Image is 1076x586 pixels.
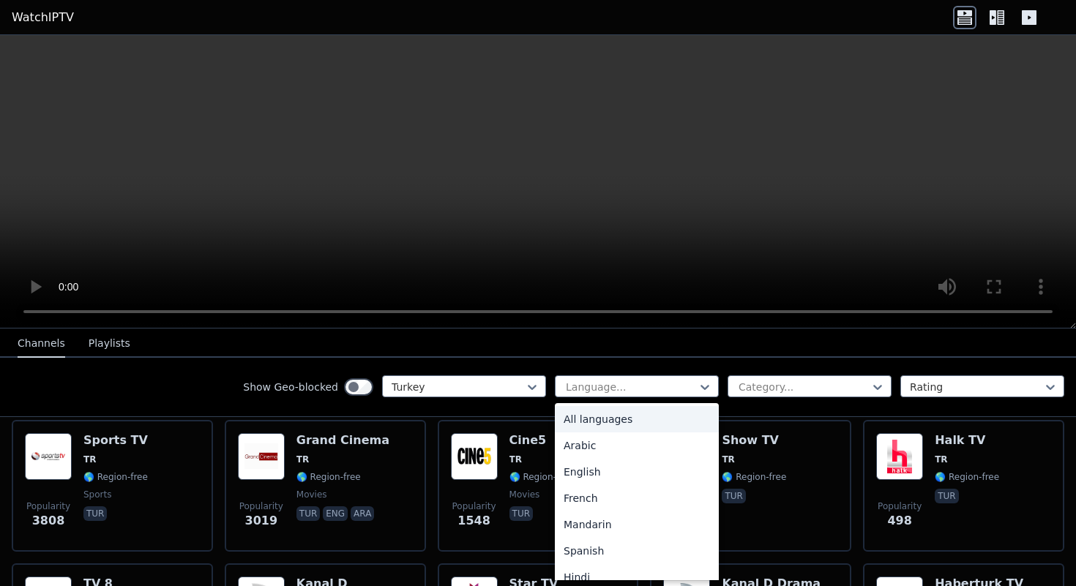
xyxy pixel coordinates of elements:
[245,512,278,530] span: 3019
[243,380,338,394] label: Show Geo-blocked
[83,489,111,500] span: sports
[83,506,107,521] p: tur
[887,512,911,530] span: 498
[509,506,533,521] p: tur
[296,506,320,521] p: tur
[451,433,498,480] img: Cine5
[935,433,999,448] h6: Halk TV
[878,500,922,512] span: Popularity
[722,454,734,465] span: TR
[555,538,719,564] div: Spanish
[296,471,361,483] span: 🌎 Region-free
[722,471,786,483] span: 🌎 Region-free
[12,9,74,26] a: WatchIPTV
[26,500,70,512] span: Popularity
[89,330,130,358] button: Playlists
[509,454,522,465] span: TR
[83,454,96,465] span: TR
[296,489,327,500] span: movies
[722,433,786,448] h6: Show TV
[32,512,65,530] span: 3808
[935,454,947,465] span: TR
[935,471,999,483] span: 🌎 Region-free
[83,471,148,483] span: 🌎 Region-free
[351,506,374,521] p: ara
[876,433,923,480] img: Halk TV
[935,489,958,503] p: tur
[555,406,719,432] div: All languages
[238,433,285,480] img: Grand Cinema
[509,433,574,448] h6: Cine5
[509,489,540,500] span: movies
[296,454,309,465] span: TR
[509,471,574,483] span: 🌎 Region-free
[25,433,72,480] img: Sports TV
[452,500,496,512] span: Popularity
[555,432,719,459] div: Arabic
[555,485,719,511] div: French
[555,459,719,485] div: English
[239,500,283,512] span: Popularity
[457,512,490,530] span: 1548
[83,433,148,448] h6: Sports TV
[323,506,348,521] p: eng
[296,433,389,448] h6: Grand Cinema
[722,489,745,503] p: tur
[18,330,65,358] button: Channels
[555,511,719,538] div: Mandarin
